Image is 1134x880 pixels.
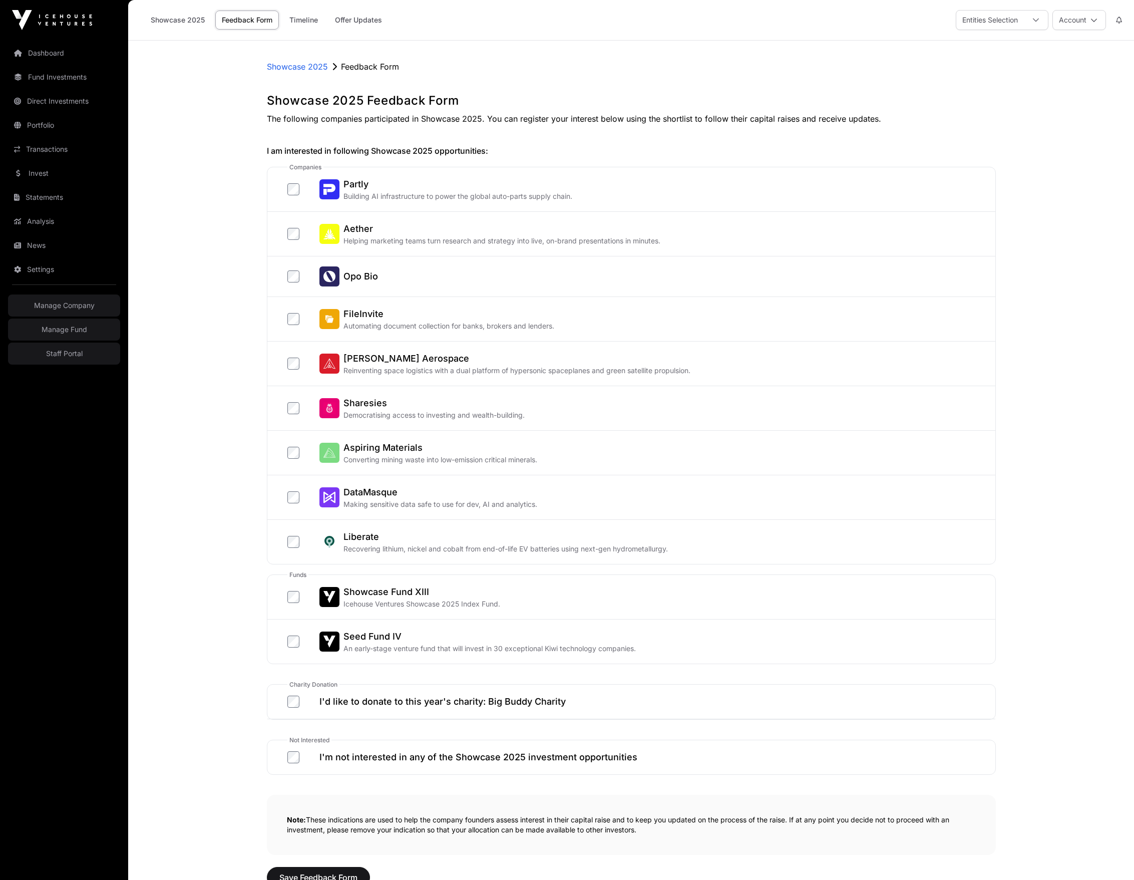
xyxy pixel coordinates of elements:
[1052,10,1106,30] button: Account
[287,183,299,195] input: PartlyPartlyBuilding AI infrastructure to power the global auto-parts supply chain.
[267,61,328,73] a: Showcase 2025
[287,815,306,824] strong: Note:
[343,455,537,465] p: Converting mining waste into low-emission critical minerals.
[8,343,120,365] a: Staff Portal
[283,11,324,30] a: Timeline
[267,93,996,109] h1: Showcase 2025 Feedback Form
[343,321,554,331] p: Automating document collection for banks, brokers and lenders.
[343,599,500,609] p: Icehouse Ventures Showcase 2025 Index Fund.
[287,447,299,459] input: Aspiring MaterialsAspiring MaterialsConverting mining waste into low-emission critical minerals.
[287,736,331,744] span: Not Interested
[287,636,299,648] input: Seed Fund IVSeed Fund IVAn early-stage venture fund that will invest in 30 exceptional Kiwi techn...
[12,10,92,30] img: Icehouse Ventures Logo
[343,410,525,420] p: Democratising access to investing and wealth-building.
[215,11,279,30] a: Feedback Form
[8,186,120,208] a: Statements
[287,163,323,171] span: companies
[8,90,120,112] a: Direct Investments
[319,443,339,463] img: Aspiring Materials
[319,354,339,374] img: Dawn Aerospace
[287,536,299,548] input: LiberateLiberateRecovering lithium, nickel and cobalt from end-of-life EV batteries using next-ge...
[319,309,339,329] img: FileInvite
[343,396,525,410] h2: Sharesies
[343,191,572,201] p: Building AI infrastructure to power the global auto-parts supply chain.
[8,319,120,341] a: Manage Fund
[287,681,339,689] span: Charity Donation
[267,113,996,125] p: The following companies participated in Showcase 2025. You can register your interest below using...
[343,644,636,654] p: An early-stage venture fund that will invest in 30 exceptional Kiwi technology companies.
[319,695,566,709] h2: I'd like to donate to this year's charity: Big Buddy Charity
[287,571,308,579] span: funds
[8,66,120,88] a: Fund Investments
[343,485,537,499] h2: DataMasque
[319,587,339,607] img: Showcase Fund XIII
[343,222,660,236] h2: Aether
[343,236,660,246] p: Helping marketing teams turn research and strategy into live, on-brand presentations in minutes.
[343,366,690,376] p: Reinventing space logistics with a dual platform of hypersonic spaceplanes and green satellite pr...
[287,358,299,370] input: Dawn Aerospace[PERSON_NAME] AerospaceReinventing space logistics with a dual platform of hyperson...
[8,138,120,160] a: Transactions
[267,145,996,157] h2: I am interested in following Showcase 2025 opportunities:
[287,228,299,240] input: AetherAetherHelping marketing teams turn research and strategy into live, on-brand presentations ...
[8,295,120,317] a: Manage Company
[319,224,339,244] img: Aether
[319,532,339,552] img: Liberate
[319,750,637,764] h2: I'm not interested in any of the Showcase 2025 investment opportunities
[287,591,299,603] input: Showcase Fund XIIIShowcase Fund XIIIIcehouse Ventures Showcase 2025 Index Fund.
[328,11,389,30] a: Offer Updates
[287,270,299,282] input: Opo BioOpo Bio
[343,177,572,191] h2: Partly
[343,530,668,544] h2: Liberate
[343,307,554,321] h2: FileInvite
[8,234,120,256] a: News
[319,179,339,199] img: Partly
[319,632,339,652] img: Seed Fund IV
[8,210,120,232] a: Analysis
[8,258,120,280] a: Settings
[343,585,500,599] h2: Showcase Fund XIII
[8,162,120,184] a: Invest
[343,269,378,283] h2: Opo Bio
[319,398,339,418] img: Sharesies
[287,491,299,503] input: DataMasqueDataMasqueMaking sensitive data safe to use for dev, AI and analytics.
[343,499,537,509] p: Making sensitive data safe to use for dev, AI and analytics.
[343,352,690,366] h2: [PERSON_NAME] Aerospace
[956,11,1024,30] div: Entities Selection
[287,402,299,414] input: SharesiesSharesiesDemocratising access to investing and wealth-building.
[144,11,211,30] a: Showcase 2025
[319,487,339,507] img: DataMasque
[287,751,299,763] input: I'm not interested in any of the Showcase 2025 investment opportunities
[8,114,120,136] a: Portfolio
[343,544,668,554] p: Recovering lithium, nickel and cobalt from end-of-life EV batteries using next-gen hydrometallurgy.
[341,61,399,73] p: Feedback Form
[287,313,299,325] input: FileInviteFileInviteAutomating document collection for banks, brokers and lenders.
[319,266,339,286] img: Opo Bio
[343,441,537,455] h2: Aspiring Materials
[287,696,299,708] input: I'd like to donate to this year's charity: Big Buddy Charity
[343,630,636,644] h2: Seed Fund IV
[8,42,120,64] a: Dashboard
[267,795,996,855] p: These indications are used to help the company founders assess interest in their capital raise an...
